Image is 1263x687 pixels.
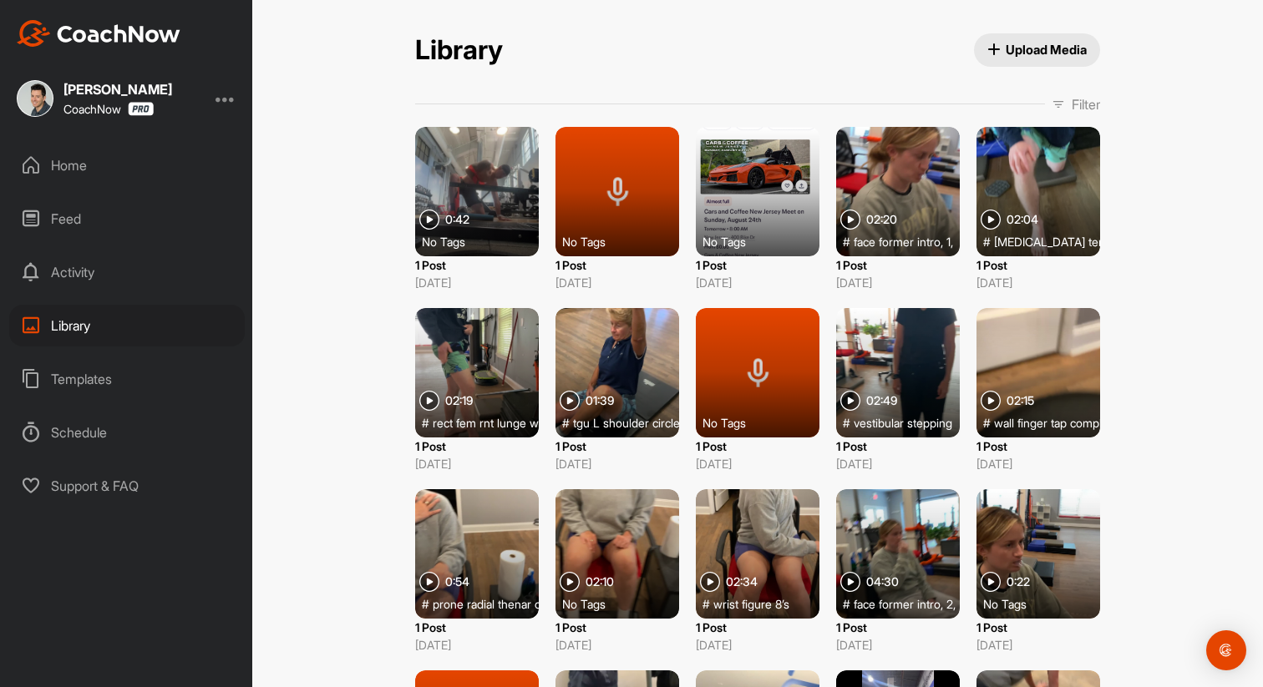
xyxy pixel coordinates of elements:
[415,636,539,654] p: [DATE]
[854,233,943,250] span: face former intro ,
[555,619,679,636] p: 1 Post
[415,455,539,472] p: [DATE]
[994,414,1114,431] span: wall finger tap complex
[703,233,826,250] div: No Tags
[981,391,1001,411] img: play
[419,572,439,592] img: play
[415,256,539,274] p: 1 Post
[1007,214,1038,225] span: 02:04
[1007,395,1034,407] span: 02:15
[560,572,580,592] img: play
[562,233,686,250] div: No Tags
[573,414,680,431] span: tgu L shoulder circle
[836,274,960,291] p: [DATE]
[9,465,245,507] div: Support & FAQ
[946,595,956,612] span: 2 ,
[1072,94,1100,114] p: Filter
[415,34,503,67] h2: Library
[422,233,545,250] div: No Tags
[994,233,1143,250] span: [MEDICAL_DATA] tensioning
[433,595,579,612] span: prone radial thenar complex
[840,210,860,230] img: play
[1206,630,1246,670] div: Open Intercom Messenger
[696,256,819,274] p: 1 Post
[976,455,1100,472] p: [DATE]
[836,455,960,472] p: [DATE]
[9,251,245,293] div: Activity
[555,256,679,274] p: 1 Post
[422,414,545,431] div: #
[415,619,539,636] p: 1 Post
[63,83,172,96] div: [PERSON_NAME]
[981,572,1001,592] img: play
[415,274,539,291] p: [DATE]
[843,414,966,431] div: #
[854,414,952,431] span: vestibular stepping
[415,437,539,455] p: 1 Post
[562,595,686,612] div: No Tags
[713,595,789,612] span: wrist figure 8’s
[555,636,679,654] p: [DATE]
[696,274,819,291] p: [DATE]
[843,595,966,612] div: #
[555,274,679,291] p: [DATE]
[555,437,679,455] p: 1 Post
[840,572,860,592] img: play
[866,395,897,407] span: 02:49
[9,144,245,186] div: Home
[836,636,960,654] p: [DATE]
[974,33,1101,67] button: Upload Media
[9,358,245,400] div: Templates
[854,595,943,612] span: face former intro ,
[843,233,966,250] div: #
[562,414,686,431] div: #
[17,80,53,117] img: square_53ea0b01640867f1256abf4190216681.jpg
[987,41,1088,58] span: Upload Media
[555,455,679,472] p: [DATE]
[983,233,1107,250] div: #
[976,437,1100,455] p: 1 Post
[422,595,545,612] div: #
[63,102,154,116] div: CoachNow
[836,256,960,274] p: 1 Post
[445,576,469,588] span: 0:54
[703,414,826,431] div: No Tags
[866,576,899,588] span: 04:30
[586,395,614,407] span: 01:39
[976,636,1100,654] p: [DATE]
[9,412,245,453] div: Schedule
[946,233,953,250] span: 1 ,
[976,274,1100,291] p: [DATE]
[560,391,580,411] img: play
[696,636,819,654] p: [DATE]
[840,391,860,411] img: play
[419,391,439,411] img: play
[9,198,245,240] div: Feed
[976,256,1100,274] p: 1 Post
[983,414,1107,431] div: #
[445,214,469,225] span: 0:42
[836,619,960,636] p: 1 Post
[981,210,1001,230] img: play
[696,437,819,455] p: 1 Post
[128,102,154,116] img: CoachNow Pro
[866,214,897,225] span: 02:20
[445,395,473,407] span: 02:19
[976,619,1100,636] p: 1 Post
[700,572,720,592] img: play
[17,20,180,47] img: CoachNow
[696,455,819,472] p: [DATE]
[9,305,245,346] div: Library
[419,210,439,230] img: play
[696,619,819,636] p: 1 Post
[1007,576,1030,588] span: 0:22
[836,437,960,455] p: 1 Post
[433,414,567,431] span: rect fem rnt lunge w/ oKn
[726,576,758,588] span: 02:34
[703,595,826,612] div: #
[983,595,1107,612] div: No Tags
[586,576,614,588] span: 02:10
